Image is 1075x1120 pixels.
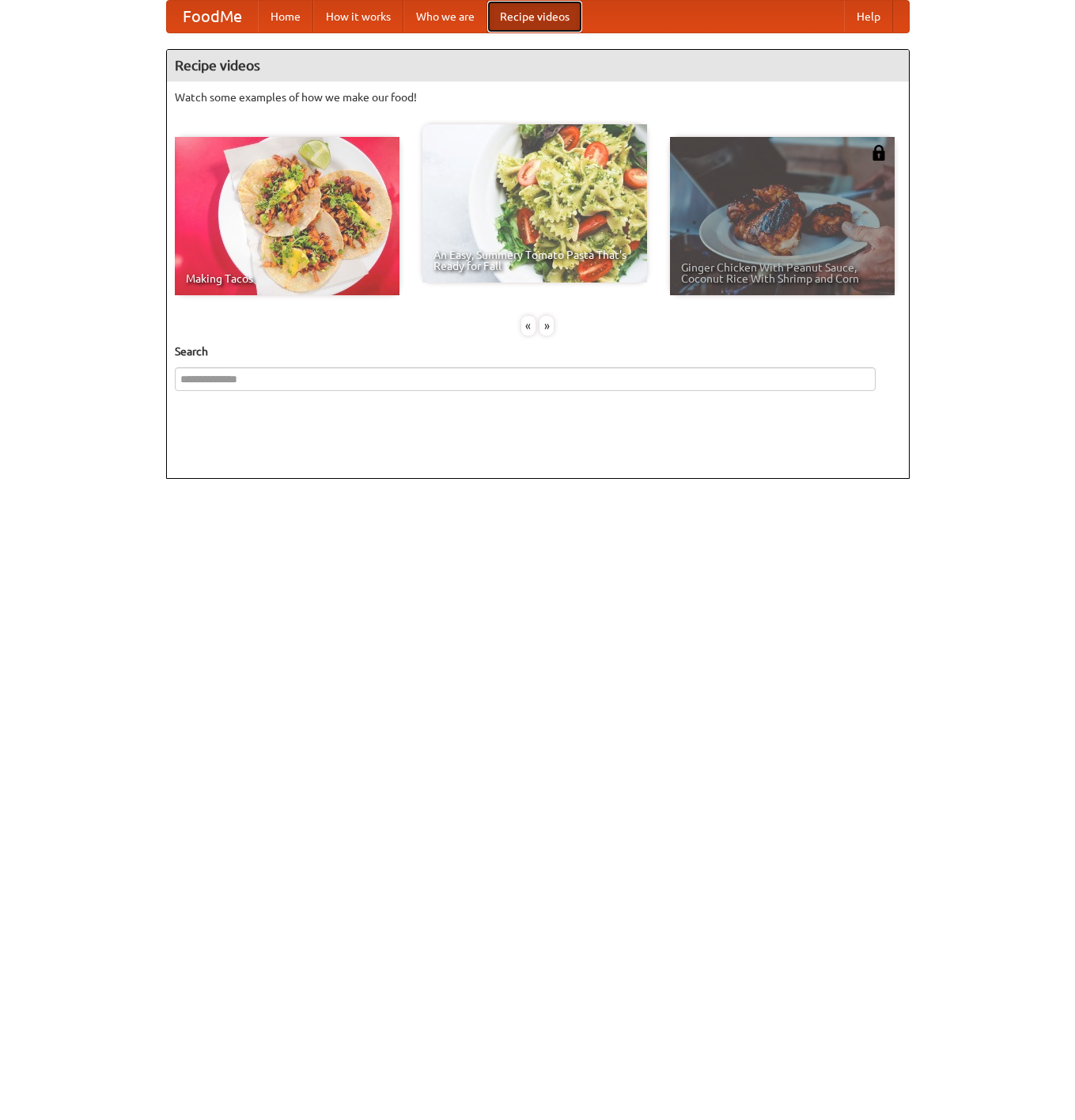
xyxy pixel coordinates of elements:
p: Watch some examples of how we make our food! [175,89,901,105]
div: » [539,316,554,336]
h4: Recipe videos [167,50,909,82]
a: How it works [313,1,403,32]
a: Help [844,1,893,32]
h5: Search [175,344,901,359]
img: 483408.png [871,145,887,161]
a: An Easy, Summery Tomato Pasta That's Ready for Fall [422,124,647,283]
span: An Easy, Summery Tomato Pasta That's Ready for Fall [433,249,636,271]
a: Making Tacos [175,137,399,295]
span: Making Tacos [186,273,388,284]
a: Who we are [403,1,487,32]
div: « [521,316,536,336]
a: FoodMe [167,1,258,32]
a: Recipe videos [487,1,582,32]
a: Home [258,1,313,32]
